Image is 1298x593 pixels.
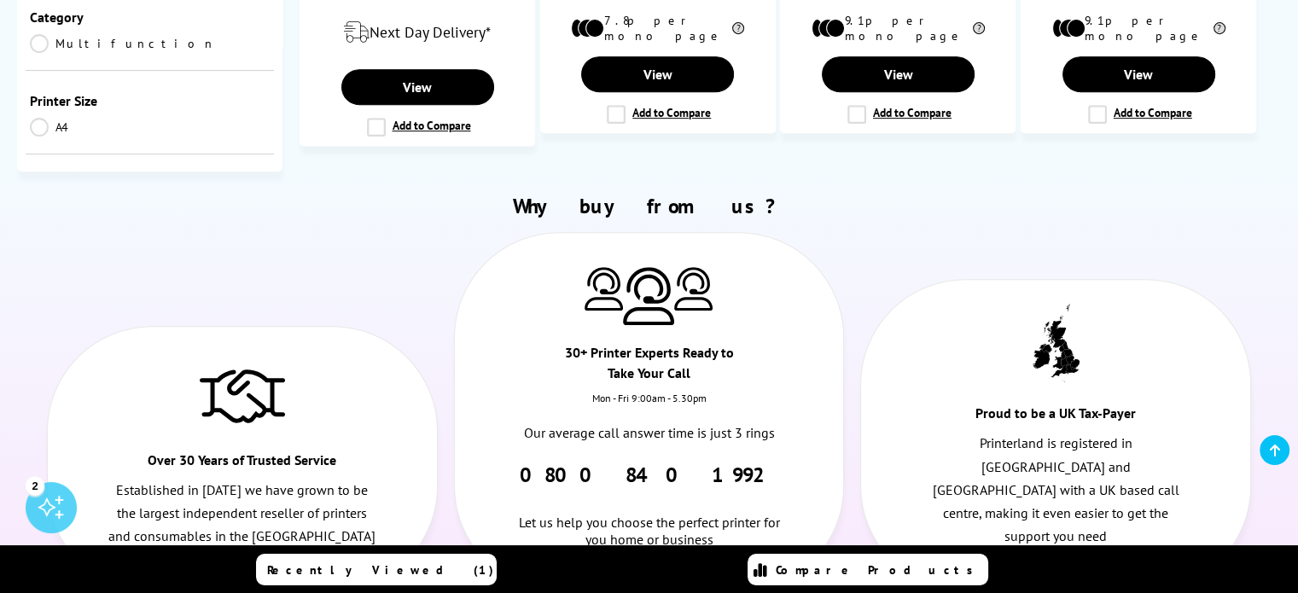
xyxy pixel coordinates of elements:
a: View [581,56,734,92]
img: Trusted Service [200,361,285,429]
p: Our average call answer time is just 3 rings [513,421,785,445]
a: View [341,69,494,105]
label: Add to Compare [367,118,471,137]
div: Printer Size [30,92,270,109]
a: Compare Products [748,554,988,585]
span: Compare Products [776,562,982,578]
div: Let us help you choose the perfect printer for you home or business [513,488,785,548]
p: Established in [DATE] we have grown to be the largest independent reseller of printers and consum... [106,479,378,549]
img: Printer Experts [623,267,674,326]
a: View [1062,56,1215,92]
li: 9.1p per mono page [812,13,985,44]
div: Mon - Fri 9:00am - 5.30pm [455,392,844,421]
li: 9.1p per mono page [1052,13,1225,44]
img: Printer Experts [674,267,713,311]
label: Add to Compare [1088,105,1192,124]
li: 7.8p per mono page [571,13,744,44]
a: View [822,56,975,92]
a: Recently Viewed (1) [256,554,497,585]
p: Printerland is registered in [GEOGRAPHIC_DATA] and [GEOGRAPHIC_DATA] with a UK based call centre,... [920,432,1192,548]
a: A4 [30,118,150,137]
div: Over 30 Years of Trusted Service [145,450,340,479]
a: 0800 840 1992 [520,462,778,488]
label: Add to Compare [607,105,711,124]
span: Recently Viewed (1) [267,562,494,578]
a: Multifunction [30,34,216,53]
div: Proud to be a UK Tax-Payer [958,403,1153,432]
h2: Why buy from us? [39,193,1260,219]
img: Printer Experts [585,267,623,311]
div: 2 [26,476,44,495]
label: Add to Compare [847,105,952,124]
div: 30+ Printer Experts Ready to Take Your Call [552,342,747,392]
div: modal_delivery [309,9,526,56]
img: UK tax payer [1033,304,1080,382]
div: Category [30,9,270,26]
